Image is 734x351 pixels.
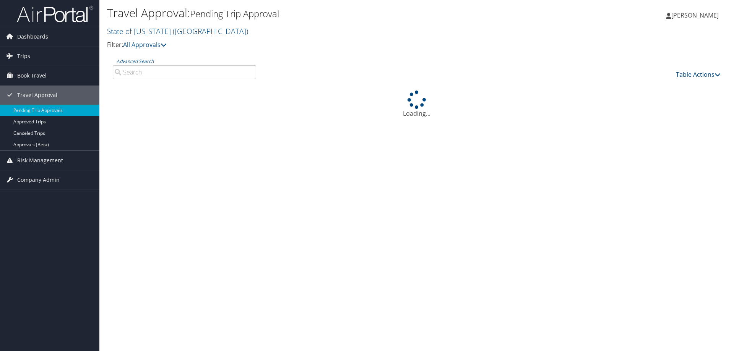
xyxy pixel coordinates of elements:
[17,66,47,85] span: Book Travel
[113,65,256,79] input: Advanced Search
[17,27,48,46] span: Dashboards
[190,7,279,20] small: Pending Trip Approval
[17,86,57,105] span: Travel Approval
[676,70,721,79] a: Table Actions
[117,58,154,65] a: Advanced Search
[666,4,726,27] a: [PERSON_NAME]
[17,170,60,189] span: Company Admin
[17,151,63,170] span: Risk Management
[107,91,726,118] div: Loading...
[123,40,167,49] a: All Approvals
[107,5,520,21] h1: Travel Approval:
[107,40,520,50] p: Filter:
[17,47,30,66] span: Trips
[17,5,93,23] img: airportal-logo.png
[107,26,250,36] a: State of [US_STATE] ([GEOGRAPHIC_DATA])
[671,11,719,19] span: [PERSON_NAME]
